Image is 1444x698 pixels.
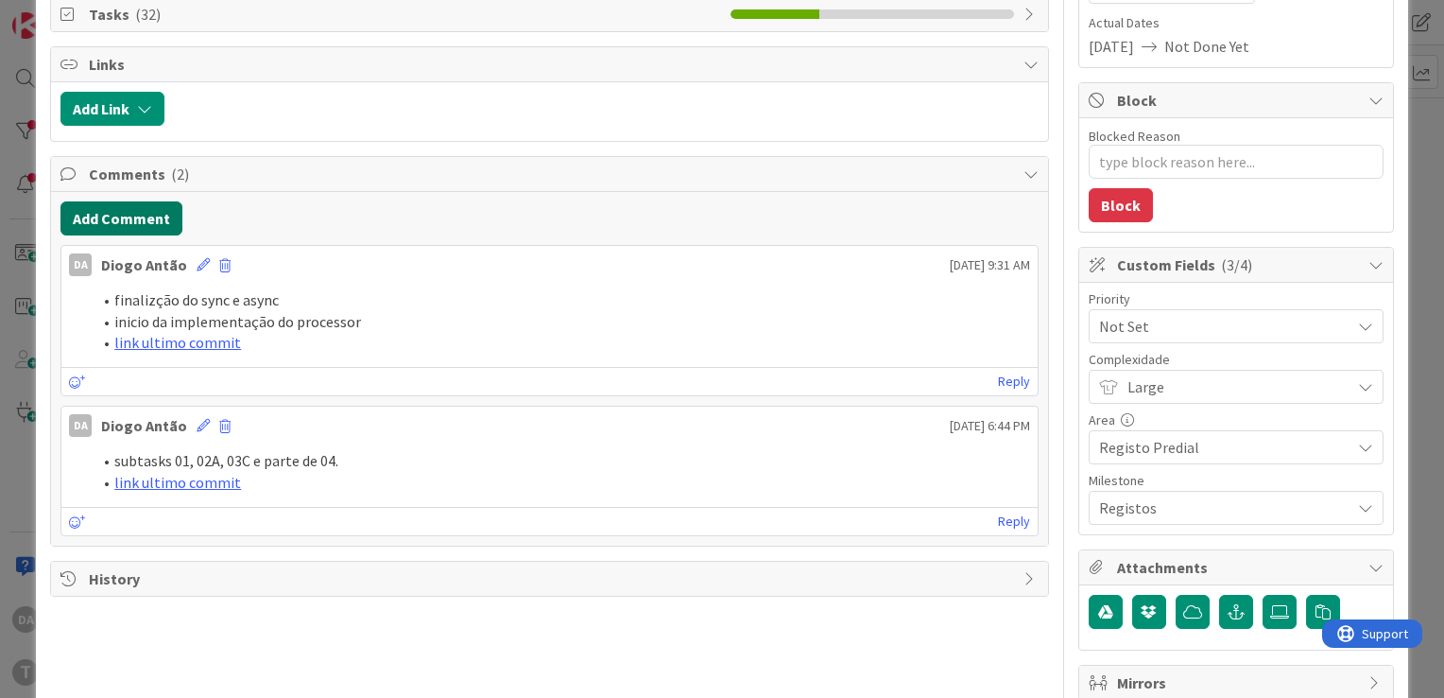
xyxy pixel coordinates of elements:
[1127,374,1341,400] span: Large
[92,311,1030,333] li: inicio da implementação do processor
[60,201,182,236] button: Add Comment
[89,567,1014,590] span: History
[135,5,161,24] span: ( 32 )
[89,53,1014,76] span: Links
[1117,253,1359,276] span: Custom Fields
[998,510,1030,533] a: Reply
[1099,495,1341,521] span: Registos
[1089,128,1180,145] label: Blocked Reason
[101,253,187,276] div: Diogo Antão
[1089,188,1153,222] button: Block
[92,450,1030,472] li: subtasks 01, 02A, 03C e parte de 04.
[101,414,187,437] div: Diogo Antão
[1089,35,1134,58] span: [DATE]
[950,416,1030,436] span: [DATE] 6:44 PM
[171,165,189,183] span: ( 2 )
[1089,13,1384,33] span: Actual Dates
[1099,434,1341,461] span: Registo Predial
[1089,413,1384,427] div: Area
[114,333,241,352] a: link ultimo commit
[60,92,164,126] button: Add Link
[1089,292,1384,305] div: Priority
[69,253,92,276] div: DA
[89,3,721,26] span: Tasks
[114,473,241,492] a: link ultimo commit
[1099,313,1341,340] span: Not Set
[950,255,1030,275] span: [DATE] 9:31 AM
[1117,89,1359,112] span: Block
[1164,35,1249,58] span: Not Done Yet
[40,3,86,26] span: Support
[92,289,1030,311] li: finalizção do sync e async
[69,414,92,437] div: DA
[1089,474,1384,487] div: Milestone
[1221,255,1252,274] span: ( 3/4 )
[89,163,1014,185] span: Comments
[1117,556,1359,579] span: Attachments
[1117,672,1359,694] span: Mirrors
[1089,353,1384,366] div: Complexidade
[998,370,1030,393] a: Reply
